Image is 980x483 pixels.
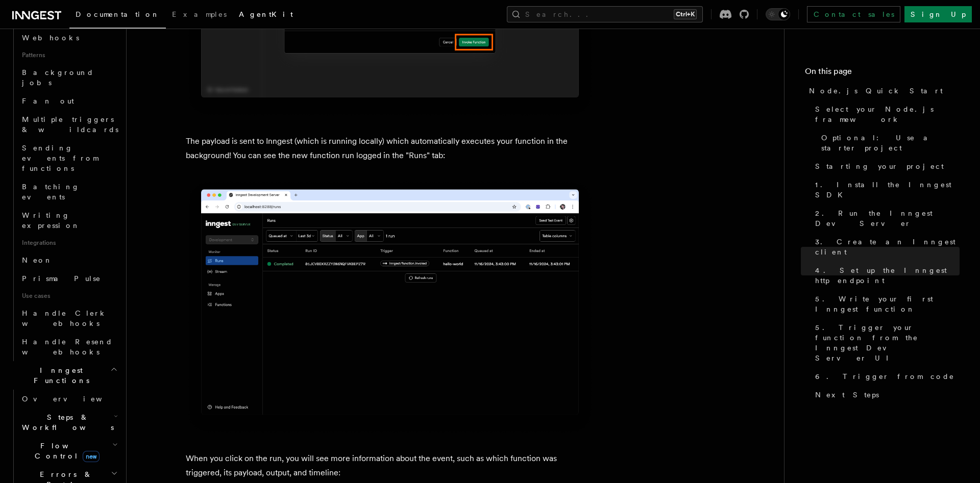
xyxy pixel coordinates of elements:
[817,129,960,157] a: Optional: Use a starter project
[22,309,107,327] span: Handle Clerk webhooks
[805,65,960,82] h4: On this page
[18,408,120,437] button: Steps & Workflows
[22,338,113,356] span: Handle Resend webhooks
[22,144,98,172] span: Sending events from functions
[811,204,960,233] a: 2. Run the Inngest Dev Server
[166,3,233,28] a: Examples
[69,3,166,29] a: Documentation
[811,233,960,261] a: 3. Create an Inngest client
[815,161,944,171] span: Starting your project
[18,333,120,361] a: Handle Resend webhooks
[821,133,960,153] span: Optional: Use a starter project
[811,157,960,175] a: Starting your project
[239,10,293,18] span: AgentKit
[811,367,960,386] a: 6. Trigger from code
[8,361,120,390] button: Inngest Functions
[18,63,120,92] a: Background jobs
[815,390,879,400] span: Next Steps
[815,237,960,257] span: 3. Create an Inngest client
[22,115,118,134] span: Multiple triggers & wildcards
[83,451,100,462] span: new
[811,318,960,367] a: 5. Trigger your function from the Inngest Dev Server UI
[811,100,960,129] a: Select your Node.js framework
[507,6,703,22] button: Search...Ctrl+K
[22,274,101,283] span: Prisma Pulse
[904,6,972,22] a: Sign Up
[22,395,127,403] span: Overview
[22,68,94,87] span: Background jobs
[815,180,960,200] span: 1. Install the Inngest SDK
[18,437,120,465] button: Flow Controlnew
[186,134,594,163] p: The payload is sent to Inngest (which is running locally) which automatically executes your funct...
[811,175,960,204] a: 1. Install the Inngest SDK
[805,82,960,100] a: Node.js Quick Start
[18,29,120,47] a: Webhooks
[22,211,80,230] span: Writing expression
[18,251,120,269] a: Neon
[18,235,120,251] span: Integrations
[22,256,53,264] span: Neon
[18,441,112,461] span: Flow Control
[18,269,120,288] a: Prisma Pulse
[18,139,120,177] a: Sending events from functions
[815,265,960,286] span: 4. Set up the Inngest http endpoint
[172,10,227,18] span: Examples
[674,9,697,19] kbd: Ctrl+K
[18,177,120,206] a: Batching events
[809,86,943,96] span: Node.js Quick Start
[811,386,960,404] a: Next Steps
[811,261,960,290] a: 4. Set up the Inngest http endpoint
[186,451,594,480] p: When you click on the run, you will see more information about the event, such as which function ...
[815,104,960,124] span: Select your Node.js framework
[18,206,120,235] a: Writing expression
[8,365,110,386] span: Inngest Functions
[18,110,120,139] a: Multiple triggers & wildcards
[186,179,594,436] img: Inngest Dev Server web interface's runs tab with a single completed run displayed
[22,34,79,42] span: Webhooks
[766,8,790,20] button: Toggle dark mode
[807,6,900,22] a: Contact sales
[811,290,960,318] a: 5. Write your first Inngest function
[18,288,120,304] span: Use cases
[815,208,960,228] span: 2. Run the Inngest Dev Server
[22,97,74,105] span: Fan out
[18,390,120,408] a: Overview
[233,3,299,28] a: AgentKit
[18,304,120,333] a: Handle Clerk webhooks
[815,322,960,363] span: 5. Trigger your function from the Inngest Dev Server UI
[22,183,80,201] span: Batching events
[815,371,954,382] span: 6. Trigger from code
[18,412,114,433] span: Steps & Workflows
[18,47,120,63] span: Patterns
[76,10,160,18] span: Documentation
[815,294,960,314] span: 5. Write your first Inngest function
[18,92,120,110] a: Fan out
